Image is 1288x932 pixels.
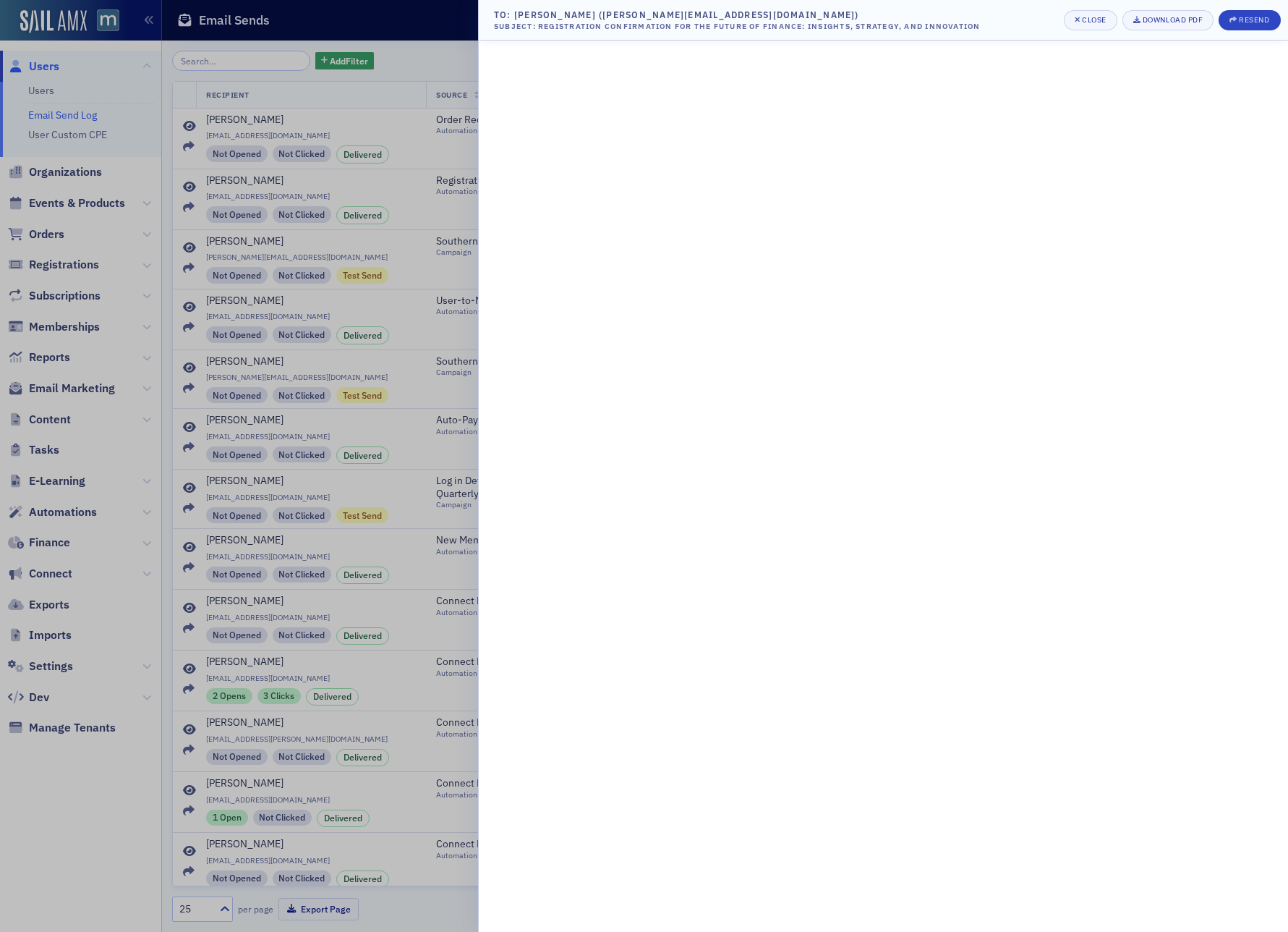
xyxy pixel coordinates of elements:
a: Download PDF [1122,10,1214,30]
button: Resend [1219,10,1280,30]
button: Close [1064,10,1117,30]
div: Download PDF [1143,16,1203,24]
div: Resend [1239,16,1269,24]
div: To: [PERSON_NAME] ([PERSON_NAME][EMAIL_ADDRESS][DOMAIN_NAME]) [494,8,981,21]
div: Subject: Registration Confirmation for The Future of Finance: Insights, Strategy, and Innovation [494,21,981,33]
div: Close [1082,16,1106,24]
